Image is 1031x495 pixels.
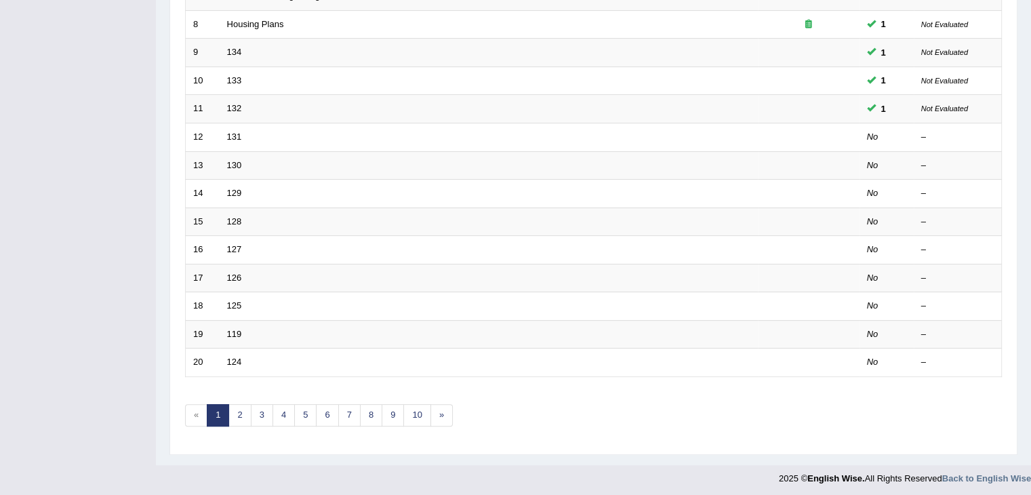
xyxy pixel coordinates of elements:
[403,404,430,427] a: 10
[227,103,242,113] a: 132
[294,404,317,427] a: 5
[227,244,242,254] a: 127
[765,18,852,31] div: Exam occurring question
[227,216,242,226] a: 128
[942,473,1031,483] a: Back to English Wise
[921,300,994,313] div: –
[186,151,220,180] td: 13
[876,45,891,60] span: You cannot take this question anymore
[207,404,229,427] a: 1
[186,236,220,264] td: 16
[921,48,968,56] small: Not Evaluated
[867,329,878,339] em: No
[360,404,382,427] a: 8
[316,404,338,427] a: 6
[921,243,994,256] div: –
[272,404,295,427] a: 4
[876,102,891,116] span: You cannot take this question anymore
[186,207,220,236] td: 15
[186,39,220,67] td: 9
[867,357,878,367] em: No
[227,47,242,57] a: 134
[186,292,220,321] td: 18
[186,180,220,208] td: 14
[779,465,1031,485] div: 2025 © All Rights Reserved
[251,404,273,427] a: 3
[921,187,994,200] div: –
[921,20,968,28] small: Not Evaluated
[867,160,878,170] em: No
[807,473,864,483] strong: English Wise.
[228,404,251,427] a: 2
[867,273,878,283] em: No
[867,244,878,254] em: No
[921,216,994,229] div: –
[227,132,242,142] a: 131
[186,264,220,292] td: 17
[186,349,220,377] td: 20
[921,159,994,172] div: –
[227,19,284,29] a: Housing Plans
[227,160,242,170] a: 130
[921,77,968,85] small: Not Evaluated
[430,404,453,427] a: »
[186,95,220,123] td: 11
[921,328,994,341] div: –
[867,300,878,311] em: No
[921,272,994,285] div: –
[867,216,878,226] em: No
[186,66,220,95] td: 10
[227,357,242,367] a: 124
[227,329,242,339] a: 119
[382,404,404,427] a: 9
[227,300,242,311] a: 125
[876,73,891,87] span: You cannot take this question anymore
[185,404,207,427] span: «
[227,188,242,198] a: 129
[867,132,878,142] em: No
[921,356,994,369] div: –
[338,404,361,427] a: 7
[186,320,220,349] td: 19
[921,131,994,144] div: –
[186,10,220,39] td: 8
[186,123,220,151] td: 12
[867,188,878,198] em: No
[227,273,242,283] a: 126
[876,17,891,31] span: You cannot take this question anymore
[227,75,242,85] a: 133
[921,104,968,113] small: Not Evaluated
